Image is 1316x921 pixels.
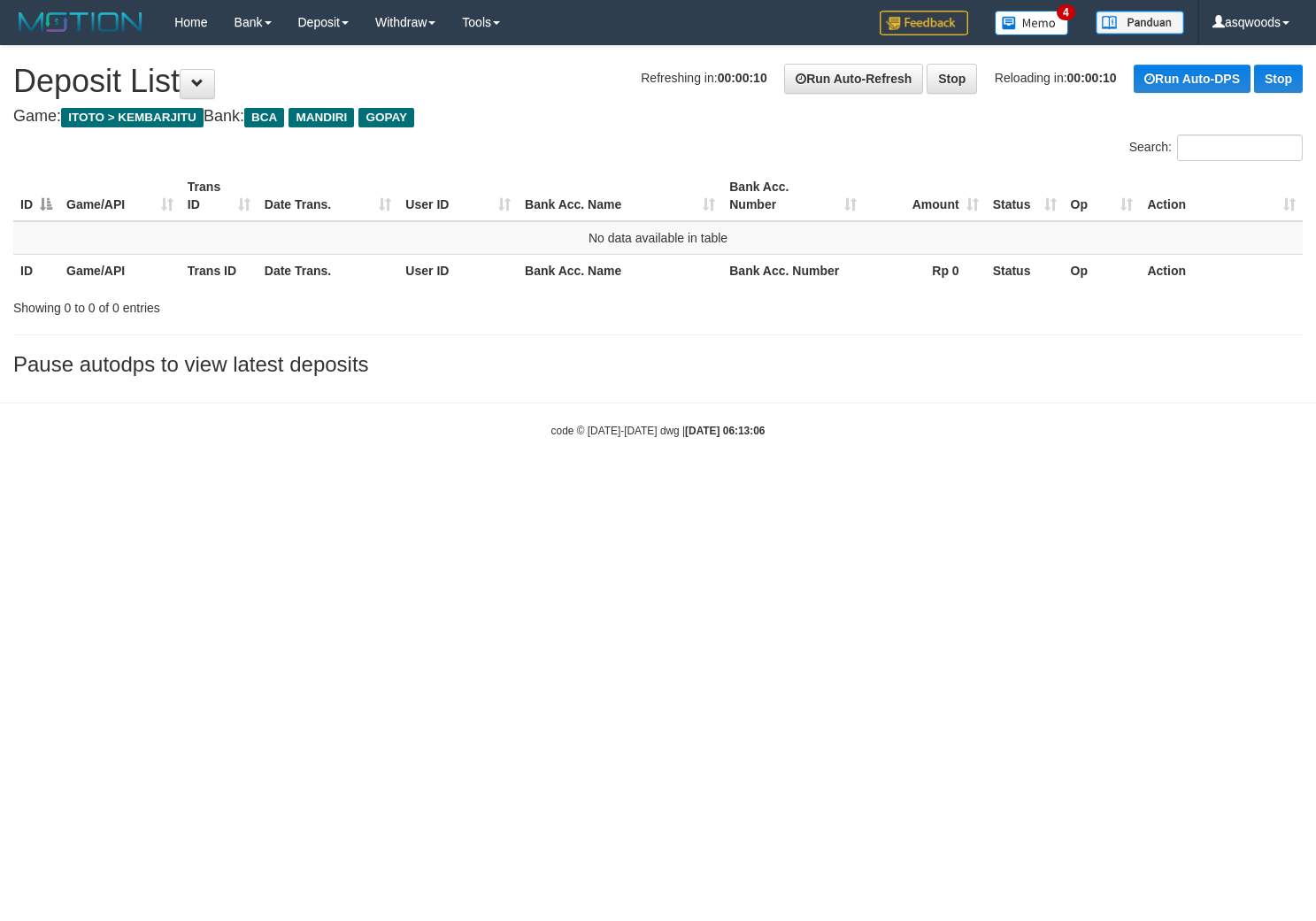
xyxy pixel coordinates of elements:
th: Bank Acc. Number: activate to sort column ascending [722,171,864,221]
th: Date Trans.: activate to sort column ascending [258,171,399,221]
strong: 00:00:10 [1067,71,1117,85]
a: Run Auto-Refresh [784,64,923,94]
td: No data available in table [13,221,1303,255]
span: MANDIRI [289,108,354,127]
a: Stop [1254,65,1303,93]
span: 4 [1057,4,1075,20]
h4: Game: Bank: [13,108,1303,126]
strong: 00:00:10 [718,71,767,85]
span: ITOTO > KEMBARJITU [61,108,204,127]
th: Game/API [59,254,181,287]
th: ID: activate to sort column descending [13,171,59,221]
div: Showing 0 to 0 of 0 entries [13,292,535,317]
th: Bank Acc. Name: activate to sort column ascending [518,171,722,221]
th: User ID: activate to sort column ascending [398,171,518,221]
th: Status [986,254,1064,287]
th: Action [1140,254,1303,287]
strong: [DATE] 06:13:06 [685,425,765,437]
span: Refreshing in: [641,71,766,85]
label: Search: [1129,134,1303,161]
th: Op [1064,254,1141,287]
th: Trans ID [181,254,258,287]
span: Reloading in: [995,71,1117,85]
th: Op: activate to sort column ascending [1064,171,1141,221]
a: Stop [927,64,977,94]
th: Bank Acc. Name [518,254,722,287]
th: Action: activate to sort column ascending [1140,171,1303,221]
h1: Deposit List [13,64,1303,99]
th: Amount: activate to sort column ascending [864,171,986,221]
th: ID [13,254,59,287]
th: Date Trans. [258,254,399,287]
th: Status: activate to sort column ascending [986,171,1064,221]
th: Bank Acc. Number [722,254,864,287]
img: panduan.png [1096,11,1184,35]
img: MOTION_logo.png [13,9,148,35]
input: Search: [1177,134,1303,161]
th: User ID [398,254,518,287]
th: Rp 0 [864,254,986,287]
span: GOPAY [358,108,414,127]
th: Trans ID: activate to sort column ascending [181,171,258,221]
th: Game/API: activate to sort column ascending [59,171,181,221]
small: code © [DATE]-[DATE] dwg | [551,425,766,437]
span: BCA [244,108,284,127]
a: Run Auto-DPS [1134,65,1251,93]
img: Feedback.jpg [880,11,968,35]
h3: Pause autodps to view latest deposits [13,353,1303,376]
img: Button%20Memo.svg [995,11,1069,35]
